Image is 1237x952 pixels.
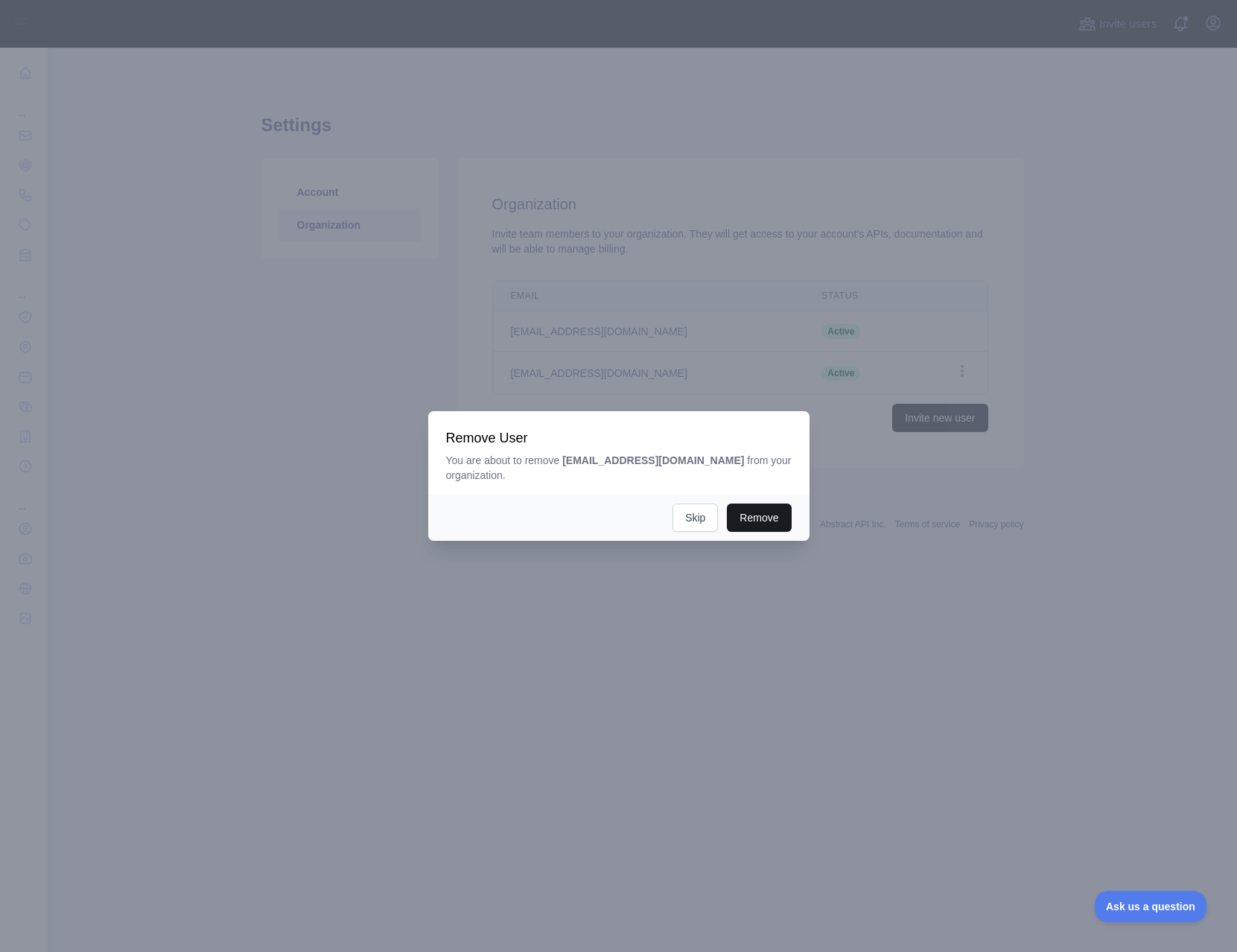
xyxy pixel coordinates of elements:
[1095,891,1207,922] iframe: Toggle Customer Support
[446,454,560,466] span: You are about to remove
[446,454,792,481] span: from your organization.
[446,429,792,447] h3: Remove User
[727,504,791,532] button: Remove
[562,454,744,466] b: [EMAIL_ADDRESS][DOMAIN_NAME]
[672,504,718,532] button: Skip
